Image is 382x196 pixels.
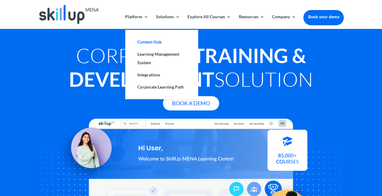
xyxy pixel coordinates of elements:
a: Integrations [131,69,192,81]
strong: Training & Development [69,44,306,91]
a: Solutions [156,15,180,29]
h1: Corporate Solution [38,44,344,94]
a: Company [272,15,296,29]
a: Book your demo [303,10,344,23]
iframe: Chat Widget [281,130,382,196]
a: Platform [125,15,148,29]
img: Skillup Mena [39,5,99,24]
img: Courses library - SkillUp MENA [267,127,307,168]
a: Book A Demo [163,96,219,110]
a: Explore All Courses [188,15,231,29]
a: Learning Management System [131,48,192,69]
a: Content Hub [131,36,192,48]
a: Resources [239,15,264,29]
img: Learning Management Solution - SkillUp [57,125,118,186]
a: Corporate Learning Path [131,81,192,93]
